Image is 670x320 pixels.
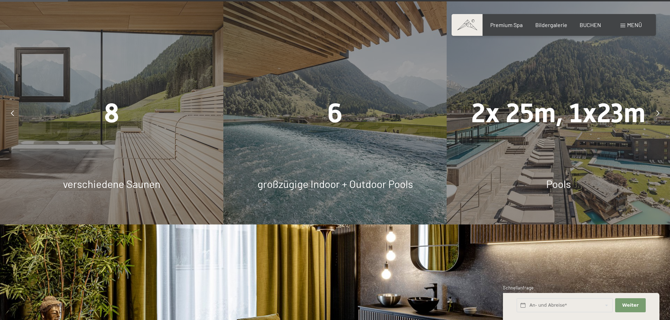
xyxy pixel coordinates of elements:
[490,21,523,28] a: Premium Spa
[622,302,639,308] span: Weiter
[104,98,119,129] span: 8
[63,177,160,190] span: verschiedene Saunen
[257,177,413,190] span: großzügige Indoor + Outdoor Pools
[535,21,567,28] a: Bildergalerie
[471,98,645,129] span: 2x 25m, 1x23m
[546,177,571,190] span: Pools
[615,298,645,313] button: Weiter
[327,98,343,129] span: 6
[580,21,601,28] a: BUCHEN
[503,285,534,290] span: Schnellanfrage
[627,21,642,28] span: Menü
